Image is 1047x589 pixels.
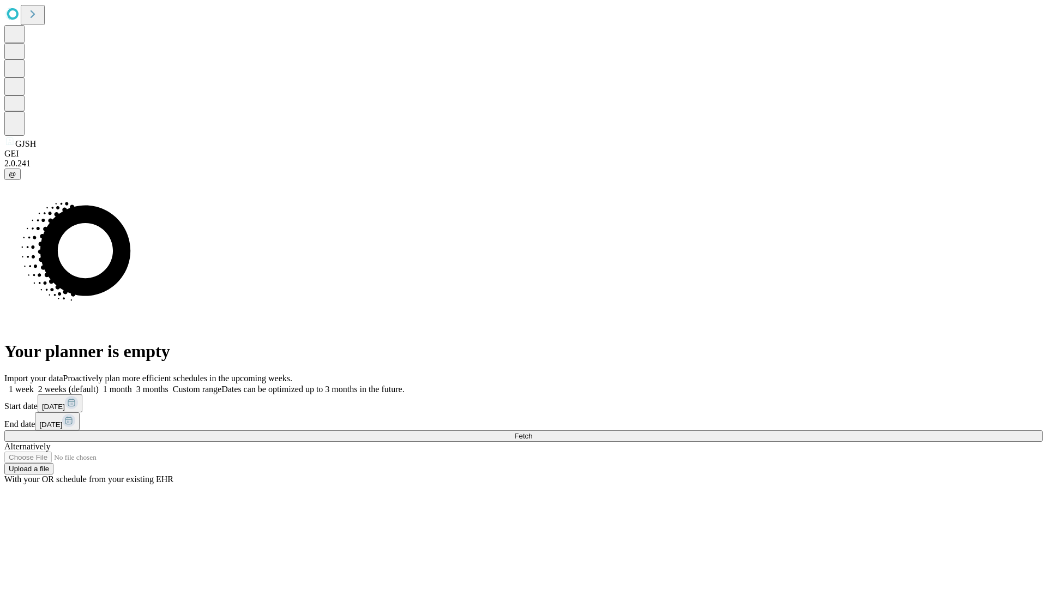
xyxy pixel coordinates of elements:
span: Dates can be optimized up to 3 months in the future. [221,384,404,394]
button: Fetch [4,430,1043,442]
div: 2.0.241 [4,159,1043,169]
div: End date [4,412,1043,430]
h1: Your planner is empty [4,341,1043,362]
span: [DATE] [42,402,65,411]
span: [DATE] [39,420,62,429]
button: [DATE] [38,394,82,412]
span: Fetch [514,432,532,440]
button: @ [4,169,21,180]
span: With your OR schedule from your existing EHR [4,474,173,484]
span: Proactively plan more efficient schedules in the upcoming weeks. [63,374,292,383]
span: @ [9,170,16,178]
div: Start date [4,394,1043,412]
button: [DATE] [35,412,80,430]
span: 2 weeks (default) [38,384,99,394]
span: Import your data [4,374,63,383]
span: 1 week [9,384,34,394]
span: 1 month [103,384,132,394]
span: GJSH [15,139,36,148]
span: Custom range [173,384,221,394]
button: Upload a file [4,463,53,474]
span: Alternatively [4,442,50,451]
div: GEI [4,149,1043,159]
span: 3 months [136,384,169,394]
